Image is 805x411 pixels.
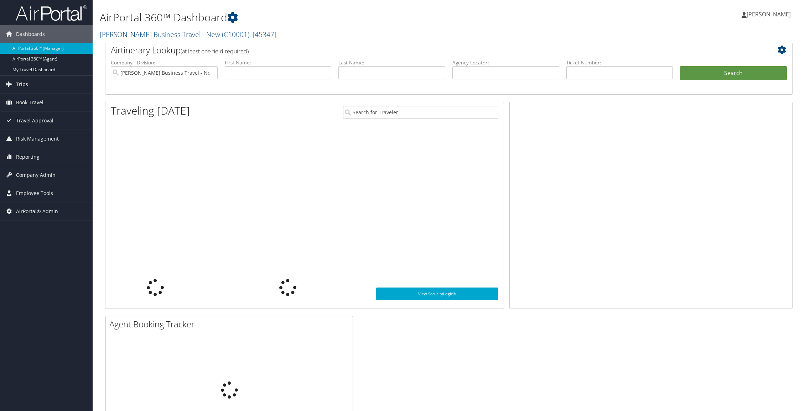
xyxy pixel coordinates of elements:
[109,318,353,330] h2: Agent Booking Tracker
[225,59,332,66] label: First Name:
[16,25,45,43] span: Dashboards
[16,130,59,148] span: Risk Management
[100,10,565,25] h1: AirPortal 360™ Dashboard
[111,44,729,56] h2: Airtinerary Lookup
[111,103,190,118] h1: Traveling [DATE]
[16,148,40,166] span: Reporting
[111,59,218,66] label: Company - Division:
[343,106,498,119] input: Search for Traveler
[100,30,276,39] a: [PERSON_NAME] Business Travel - New
[16,112,53,130] span: Travel Approval
[566,59,673,66] label: Ticket Number:
[222,30,249,39] span: ( C10001 )
[16,94,43,111] span: Book Travel
[742,4,798,25] a: [PERSON_NAME]
[16,202,58,220] span: AirPortal® Admin
[16,166,56,184] span: Company Admin
[249,30,276,39] span: , [ 45347 ]
[16,75,28,93] span: Trips
[747,10,791,18] span: [PERSON_NAME]
[376,288,498,300] a: View SecurityLogic®
[680,66,787,80] button: Search
[338,59,445,66] label: Last Name:
[16,184,53,202] span: Employee Tools
[16,5,87,21] img: airportal-logo.png
[181,47,249,55] span: (at least one field required)
[452,59,559,66] label: Agency Locator:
